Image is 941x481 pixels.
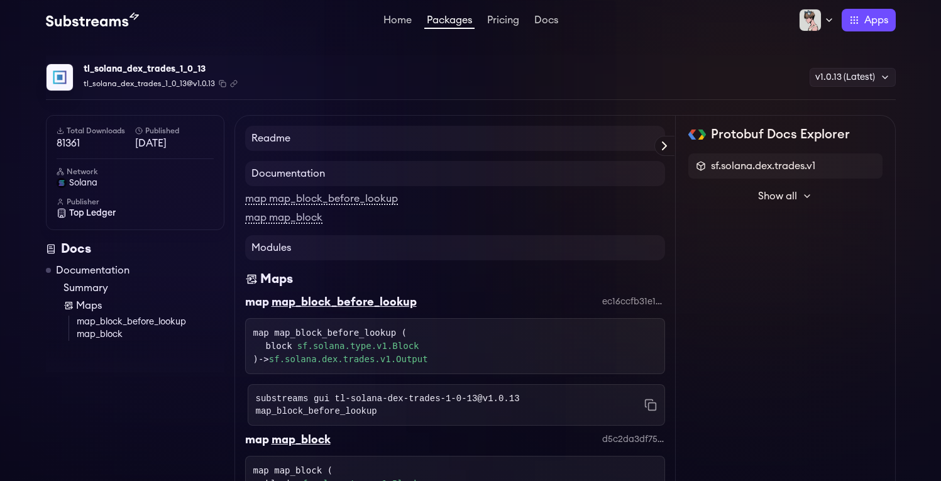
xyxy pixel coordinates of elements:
div: map_block [272,431,331,448]
a: Pricing [485,15,522,28]
a: Summary [63,280,224,296]
h4: Modules [245,235,665,260]
a: map_block_before_lookup [77,316,224,328]
a: sf.solana.dex.trades.v1.Output [269,354,428,364]
a: solana [57,177,214,189]
h6: Total Downloads [57,126,135,136]
button: Show all [688,184,883,209]
button: Copy command to clipboard [644,399,657,411]
div: v1.0.13 (Latest) [810,68,896,87]
h6: Publisher [57,197,214,207]
div: Docs [46,240,224,258]
div: map_block_before_lookup [272,293,417,311]
div: map [245,293,269,311]
h2: Protobuf Docs Explorer [711,126,850,143]
h6: Published [135,126,214,136]
div: tl_solana_dex_trades_1_0_13 [84,60,238,78]
code: substreams gui tl-solana-dex-trades-1-0-13@v1.0.13 map_block_before_lookup [256,392,644,417]
a: Maps [63,298,224,313]
span: Show all [758,189,797,204]
span: -> [258,354,428,364]
span: [DATE] [135,136,214,151]
h4: Documentation [245,161,665,186]
h4: Readme [245,126,665,151]
a: Home [381,15,414,28]
div: block [266,340,657,353]
a: map_block [77,328,224,341]
h6: Network [57,167,214,177]
span: 81361 [57,136,135,151]
img: Map icon [63,301,74,311]
div: Maps [260,270,293,288]
div: map [245,431,269,448]
a: Packages [424,15,475,29]
a: sf.solana.type.v1.Block [297,340,419,353]
span: Top Ledger [69,207,116,219]
img: solana [57,178,67,188]
img: Maps icon [245,270,258,288]
div: map map_block_before_lookup ( ) [253,326,657,366]
span: tl_solana_dex_trades_1_0_13@v1.0.13 [84,78,215,89]
button: Copy .spkg link to clipboard [230,80,238,87]
img: Package Logo [47,64,73,91]
a: Top Ledger [57,207,214,219]
a: map map_block_before_lookup [245,194,398,205]
button: Copy package name and version [219,80,226,87]
a: map map_block [245,213,322,224]
img: Profile [799,9,822,31]
img: Substream's logo [46,13,139,28]
span: Apps [864,13,888,28]
span: solana [69,177,97,189]
a: Docs [532,15,561,28]
div: d5c2da3df75affd153d111cedacdaeb93d8f2735 [602,433,665,446]
a: Documentation [56,263,129,278]
img: Protobuf [688,130,707,140]
div: ec16ccfb31e15db4f5ada823c9d3dfb54f1c001f [602,296,665,308]
span: sf.solana.dex.trades.v1 [711,158,815,174]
